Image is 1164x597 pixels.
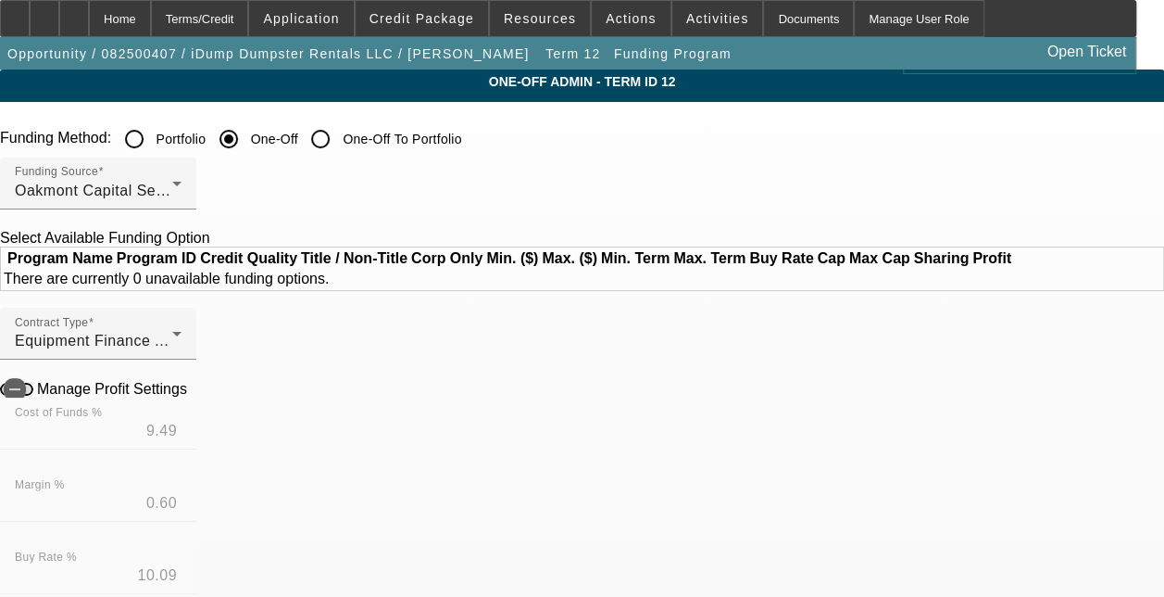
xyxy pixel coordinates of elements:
[686,11,749,26] span: Activities
[300,249,408,268] th: Title / Non-Title
[817,249,846,268] th: Cap
[592,1,670,36] button: Actions
[490,1,590,36] button: Resources
[339,130,461,148] label: One-Off To Portfolio
[672,1,763,36] button: Activities
[7,46,530,61] span: Opportunity / 082500407 / iDump Dumpster Rentals LLC / [PERSON_NAME]
[971,249,1012,268] th: Profit
[356,1,488,36] button: Credit Package
[153,130,207,148] label: Portfolio
[15,316,88,328] mat-label: Contract Type
[15,478,65,490] mat-label: Margin %
[199,249,298,268] th: Credit Quality
[541,37,605,70] button: Term 12
[263,11,339,26] span: Application
[15,551,77,563] mat-label: Buy Rate %
[504,11,576,26] span: Resources
[541,249,598,268] th: Max. ($)
[15,166,98,178] mat-label: Funding Source
[247,130,298,148] label: One-Off
[15,406,102,418] mat-label: Cost of Funds %
[33,381,187,398] label: Manage Profit Settings
[614,46,732,61] span: Funding Program
[485,249,539,268] th: Min. ($)
[14,74,1150,89] span: One-Off Admin - Term ID 12
[545,46,600,61] span: Term 12
[672,249,746,268] th: Max. Term
[913,249,970,268] th: Sharing
[249,1,353,36] button: Application
[410,249,483,268] th: Corp Only
[6,249,114,268] th: Program Name
[748,249,814,268] th: Buy Rate
[606,11,657,26] span: Actions
[3,270,1016,288] td: There are currently 0 unavailable funding options.
[600,249,670,268] th: Min. Term
[15,183,197,198] span: Oakmont Capital Services
[15,333,231,349] span: Equipment Finance Agreement
[1040,36,1133,68] a: Open Ticket
[116,249,197,268] th: Program ID
[369,11,474,26] span: Credit Package
[609,37,736,70] button: Funding Program
[848,249,911,268] th: Max Cap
